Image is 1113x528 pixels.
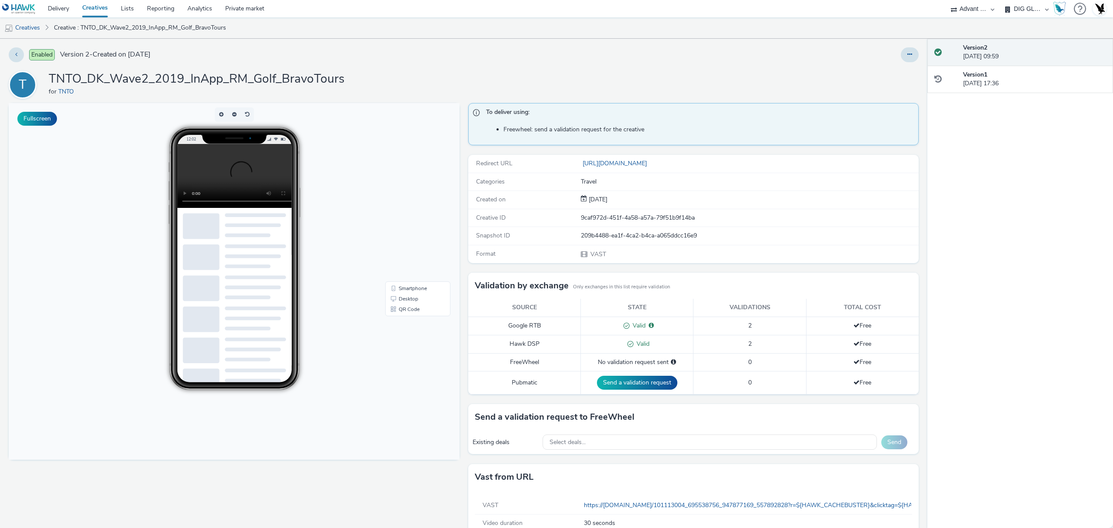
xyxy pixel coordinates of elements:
[390,193,410,198] span: Desktop
[587,195,607,204] div: Creation 03 October 2019, 17:36
[483,519,523,527] span: Video duration
[177,33,187,38] span: 12:02
[748,321,752,330] span: 2
[468,353,581,371] td: FreeWheel
[630,321,646,330] span: Valid
[476,159,513,167] span: Redirect URL
[963,70,987,79] strong: Version 1
[853,358,871,366] span: Free
[473,438,539,447] div: Existing deals
[581,177,918,186] div: Travel
[378,201,440,211] li: QR Code
[49,71,344,87] h1: TNTO_DK_Wave2_2019_InApp_RM_Golf_BravoTours
[468,299,581,317] th: Source
[476,214,506,222] span: Creative ID
[963,43,987,52] strong: Version 2
[468,335,581,353] td: Hawk DSP
[581,214,918,222] div: 9caf972d-451f-4a58-a57a-79f51b9f14ba
[378,190,440,201] li: Desktop
[963,70,1106,88] div: [DATE] 17:36
[584,501,948,509] a: https://[DOMAIN_NAME]/101113004_695538756_947877169_557892828?r=${HAWK_CACHEBUSTER}&clicktag=${HA...
[671,358,676,367] div: Please select a deal below and click on Send to send a validation request to FreeWheel.
[581,299,693,317] th: State
[29,49,55,60] span: Enabled
[748,378,752,387] span: 0
[550,439,586,446] span: Select deals...
[468,317,581,335] td: Google RTB
[390,204,411,209] span: QR Code
[585,358,689,367] div: No validation request sent
[476,231,510,240] span: Snapshot ID
[475,471,533,484] h3: Vast from URL
[587,195,607,204] span: [DATE]
[49,87,58,96] span: for
[390,183,418,188] span: Smartphone
[486,108,910,119] span: To deliver using:
[590,250,606,258] span: VAST
[50,17,230,38] a: Creative : TNTO_DK_Wave2_2019_InApp_RM_Golf_BravoTours
[853,321,871,330] span: Free
[693,299,806,317] th: Validations
[584,519,909,528] span: 30 seconds
[1053,2,1070,16] a: Hawk Academy
[17,112,57,126] button: Fullscreen
[19,73,27,97] div: T
[853,378,871,387] span: Free
[748,340,752,348] span: 2
[853,340,871,348] span: Free
[483,501,498,509] span: VAST
[468,371,581,394] td: Pubmatic
[806,299,919,317] th: Total cost
[633,340,650,348] span: Valid
[4,24,13,33] img: mobile
[2,3,36,14] img: undefined Logo
[58,87,77,96] a: TNTO
[1093,2,1106,15] img: Account UK
[881,435,907,449] button: Send
[581,159,650,167] a: [URL][DOMAIN_NAME]
[581,231,918,240] div: 209b4488-ea1f-4ca2-b4ca-a065ddcc16e9
[748,358,752,366] span: 0
[475,411,634,424] h3: Send a validation request to FreeWheel
[597,376,677,390] button: Send a validation request
[476,250,496,258] span: Format
[963,43,1106,61] div: [DATE] 09:59
[60,50,150,60] span: Version 2 - Created on [DATE]
[1053,2,1066,16] img: Hawk Academy
[476,195,506,204] span: Created on
[476,177,505,186] span: Categories
[9,80,40,89] a: T
[503,125,914,134] li: Freewheel: send a validation request for the creative
[573,284,670,291] small: Only exchanges in this list require validation
[378,180,440,190] li: Smartphone
[475,279,569,292] h3: Validation by exchange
